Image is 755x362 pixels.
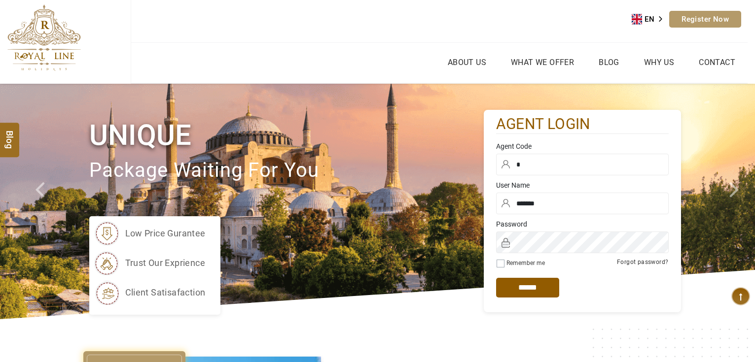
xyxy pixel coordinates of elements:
[496,141,669,151] label: Agent Code
[445,55,489,69] a: About Us
[89,117,484,154] h1: Unique
[496,180,669,190] label: User Name
[632,12,669,27] a: EN
[496,219,669,229] label: Password
[632,12,669,27] aside: Language selected: English
[508,55,576,69] a: What we Offer
[23,84,61,319] a: Check next prev
[617,259,668,265] a: Forgot password?
[506,260,545,266] label: Remember me
[717,84,755,319] a: Check next image
[94,221,206,246] li: low price gurantee
[696,55,738,69] a: Contact
[669,11,741,28] a: Register Now
[7,4,81,71] img: The Royal Line Holidays
[632,12,669,27] div: Language
[642,55,677,69] a: Why Us
[496,115,669,134] h2: agent login
[3,130,16,138] span: Blog
[596,55,622,69] a: Blog
[94,280,206,305] li: client satisafaction
[89,154,484,187] p: package waiting for you
[94,251,206,275] li: trust our exprience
